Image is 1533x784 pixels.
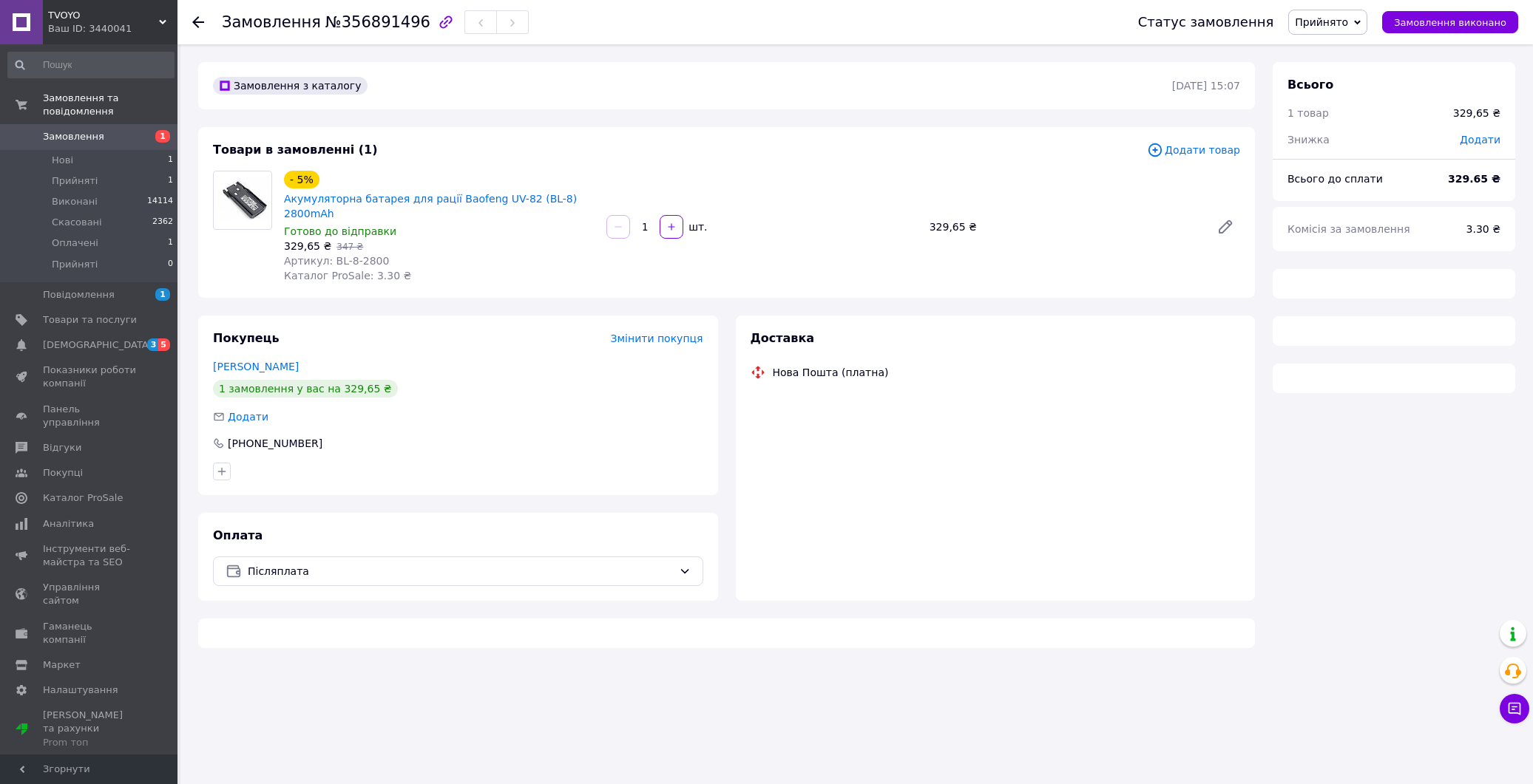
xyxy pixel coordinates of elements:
span: Всього до сплати [1287,173,1383,185]
div: Prom топ [43,736,137,749]
span: Нові [52,154,73,167]
span: 1 [168,236,173,250]
img: Акумуляторна батарея для рації Baofeng UV-82 (BL-8) 2800mAh [214,177,271,222]
span: 1 [168,154,173,167]
span: 1 [155,130,170,143]
span: Налаштування [43,684,118,697]
span: Маркет [43,658,81,672]
div: Замовлення з каталогу [213,77,368,95]
a: Редагувати [1211,212,1240,242]
div: Нова Пошта (платна) [769,365,893,380]
span: Повідомлення [43,288,115,301]
span: 329,65 ₴ [284,240,331,252]
a: [PERSON_NAME] [213,361,299,372]
span: Прийнято [1295,16,1348,28]
span: Каталог ProSale [43,491,123,505]
span: Прийняті [52,174,98,188]
div: 329,65 ₴ [1453,106,1500,120]
div: Ваш ID: 3440041 [48,22,177,35]
div: - 5% [284,171,319,188]
span: Замовлення [43,130,104,143]
time: [DATE] 15:07 [1172,80,1240,92]
span: Додати [228,411,268,423]
span: Товари в замовленні (1) [213,143,378,157]
span: Знижка [1287,134,1330,146]
span: 3.30 ₴ [1466,223,1500,235]
span: Оплачені [52,236,98,250]
span: Каталог ProSale: 3.30 ₴ [284,270,411,282]
span: Доставка [751,331,815,345]
span: 1 [155,288,170,301]
span: Гаманець компанії [43,620,137,647]
span: Змінити покупця [611,333,703,344]
div: шт. [685,219,708,234]
span: 2362 [152,216,173,229]
div: 329,65 ₴ [924,217,1205,237]
span: Інструменти веб-майстра та SEO [43,542,137,569]
div: 1 замовлення у вас на 329,65 ₴ [213,380,398,398]
div: Повернутися назад [192,15,204,30]
span: Прийняті [52,258,98,271]
span: Покупці [43,466,83,480]
button: Чат з покупцем [1500,694,1529,723]
input: Пошук [7,52,175,78]
span: Виконані [52,195,98,208]
span: Додати товар [1147,142,1240,158]
span: Покупець [213,331,280,345]
span: Панель управління [43,403,137,429]
span: Замовлення та повідомлення [43,92,177,118]
span: Комісія за замовлення [1287,223,1410,235]
span: Аналітика [43,517,94,531]
a: Акумуляторна батарея для рації Baofeng UV-82 (BL-8) 2800mAh [284,193,577,219]
span: Управління сайтом [43,581,137,607]
span: 3 [147,338,159,351]
span: 0 [168,258,173,271]
span: Відгуки [43,441,81,454]
span: Замовлення [222,13,321,31]
span: 1 [168,174,173,188]
span: Всього [1287,78,1333,92]
span: Замовлення виконано [1394,17,1506,28]
div: [PHONE_NUMBER] [226,436,324,451]
span: 5 [158,338,170,351]
span: Додати [1460,134,1500,146]
button: Замовлення виконано [1382,11,1518,33]
span: 347 ₴ [336,242,363,252]
span: 14114 [147,195,173,208]
span: Скасовані [52,216,102,229]
span: [DEMOGRAPHIC_DATA] [43,338,152,352]
span: Післяплата [248,563,673,579]
b: 329.65 ₴ [1448,173,1500,185]
span: Товари та послуги [43,313,137,327]
span: [PERSON_NAME] та рахунки [43,709,137,749]
div: Статус замовлення [1138,15,1274,30]
span: №356891496 [325,13,430,31]
span: Артикул: BL-8-2800 [284,255,389,267]
span: Готово до відправки [284,225,396,237]
span: 1 товар [1287,107,1329,119]
span: Оплата [213,528,263,542]
span: Показники роботи компанії [43,364,137,390]
span: TVOYO [48,9,159,22]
